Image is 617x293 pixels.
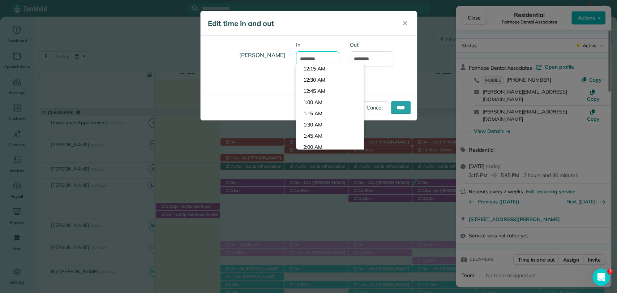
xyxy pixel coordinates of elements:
[296,119,364,130] li: 1:30 AM
[296,41,339,48] label: In
[208,18,392,29] h5: Edit time in and out
[592,268,610,286] iframe: Intercom live chat
[402,19,408,27] span: ✕
[296,86,364,97] li: 12:45 AM
[206,45,285,65] h4: [PERSON_NAME]
[296,63,364,74] li: 12:15 AM
[296,142,364,153] li: 2:00 AM
[607,268,613,274] span: 3
[296,74,364,86] li: 12:30 AM
[350,41,393,48] label: Out
[296,97,364,108] li: 1:00 AM
[296,130,364,142] li: 1:45 AM
[296,108,364,119] li: 1:15 AM
[361,101,388,114] a: Cancel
